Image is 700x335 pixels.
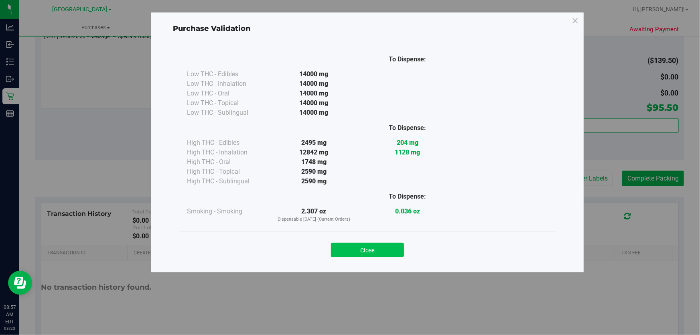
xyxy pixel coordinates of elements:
[267,148,361,157] div: 12842 mg
[267,79,361,89] div: 14000 mg
[267,207,361,223] div: 2.307 oz
[187,108,267,118] div: Low THC - Sublingual
[331,243,404,257] button: Close
[187,177,267,186] div: High THC - Sublingual
[267,167,361,177] div: 2590 mg
[187,79,267,89] div: Low THC - Inhalation
[8,271,32,295] iframe: Resource center
[267,69,361,79] div: 14000 mg
[267,108,361,118] div: 14000 mg
[267,138,361,148] div: 2495 mg
[267,216,361,223] p: Dispensable [DATE] (Current Orders)
[187,89,267,98] div: Low THC - Oral
[267,98,361,108] div: 14000 mg
[187,138,267,148] div: High THC - Edibles
[187,148,267,157] div: High THC - Inhalation
[395,207,420,215] strong: 0.036 oz
[267,157,361,167] div: 1748 mg
[361,123,454,133] div: To Dispense:
[395,148,420,156] strong: 1128 mg
[361,55,454,64] div: To Dispense:
[187,69,267,79] div: Low THC - Edibles
[173,24,251,33] span: Purchase Validation
[187,207,267,216] div: Smoking - Smoking
[187,157,267,167] div: High THC - Oral
[187,167,267,177] div: High THC - Topical
[267,89,361,98] div: 14000 mg
[397,139,418,146] strong: 204 mg
[267,177,361,186] div: 2590 mg
[187,98,267,108] div: Low THC - Topical
[361,192,454,201] div: To Dispense:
